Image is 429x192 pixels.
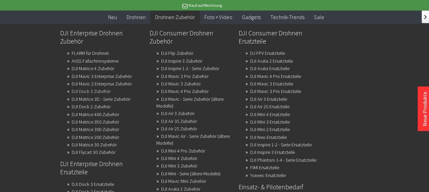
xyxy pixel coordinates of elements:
[72,48,109,58] a: FLARM für Drohnen
[250,48,285,58] a: DJ FPV Ersatzteile
[314,14,324,20] span: Sale
[161,48,193,58] a: DJI Flip Zubehör
[250,56,293,66] a: DJI Avata 2 Ersatzteile
[250,125,290,134] a: DJI Mini 2 Ersatzteile
[200,10,237,24] a: Foto + Video
[60,158,144,178] a: DJI Enterprise Drohnen Ersatzteile
[250,132,287,142] a: DJI Neo Ersatzteile
[250,110,290,119] a: DJI Mini 4 Ersatzteile
[250,147,295,157] a: DJI Inspire 3 Ersatzteile
[250,171,286,180] a: Yuneec Ersatzteile
[72,117,119,127] a: DJI Matrice 350 Zubehör
[161,64,219,73] a: DJI Inspire 1-2 - Serie Zubehör
[60,27,144,47] a: DJI Enterprise Drohnen Zubehör
[161,116,197,126] a: DJI Air 3S Zubehör
[161,56,202,66] a: DJI Inspire 3 Zubehör
[151,10,200,24] a: Drohnen Zubehör
[204,14,232,20] span: Foto + Video
[72,125,119,134] a: DJI Matrice 300 Zubehör
[161,154,197,163] a: DJI Mini 4 Zubehör
[72,86,111,96] a: DJI Dock 3 Zubehör
[250,64,289,73] a: DJI Avata Ersatzteile
[72,71,132,81] a: DJI Mavic 3 Enterprise Zubehör
[161,79,200,89] a: DJI Mavic 3 Zubehör
[250,86,301,96] a: DJI Mavic 3 Pro Ersatzteile
[72,132,119,142] a: DJI Matrice 200 Zubehör
[161,71,208,81] a: DJI Mavic 3 Pro Zubehör
[72,64,114,73] a: DJI Matrice 4 Zubehör
[250,140,312,149] a: DJI Inspire 1-2 - Serie Ersatzteile
[265,10,309,24] a: Technik-Trends
[250,117,290,127] a: DJI Mini 3 Ersatzteile
[149,27,233,47] a: DJI Consumer Drohnen Zubehör
[250,79,293,89] a: DJI Mavic 3 Ersatzteile
[108,14,117,20] span: Neu
[103,10,122,24] a: Neu
[309,10,329,24] a: Sale
[250,163,279,172] a: FIMI Ersatzteile
[250,102,289,111] a: DJI Air 2S Ersatzteile
[72,110,119,119] a: DJI Matrice 400 Zubehör
[72,79,132,89] a: DJI Mavic 2 Enterprise Zubehör
[156,131,229,148] a: DJI Mavic Air - Serie Zubehör (ältere Modelle)
[127,14,146,20] span: Drohnen
[72,102,111,111] a: DJI Dock 2 Zubehör
[122,10,151,24] a: Drohnen
[421,92,428,126] a: Neue Produkte
[161,176,206,186] a: DJI Mavic Mini Zubehör
[155,14,195,20] span: Drohnen Zubehör
[242,14,260,20] span: Gadgets
[161,146,205,156] a: DJI Mini 4 Pro Zubehör
[270,14,304,20] span: Technik-Trends
[72,179,114,189] a: DJI Dock 3 Ersatzteile
[250,94,287,104] a: DJI Air 3 Ersatzteile
[156,94,223,111] a: DJI Mavic - Serie Zubehör (ältere Modelle)
[161,109,194,118] a: DJI Air 3 Zubehör
[161,86,208,96] a: DJI Mavic 4 Pro Zubehör
[72,94,130,104] a: DJI Matrice 3D - Serie Zubehör
[72,56,118,66] a: AVSS Fallschirmsysteme
[424,15,427,19] span: 
[72,147,115,157] a: DJI Flycart 30 Zubehör
[250,71,301,81] a: DJI Mavic 4 Pro Ersatzteile
[161,124,197,133] a: DJI Air 2S Zubehör
[161,169,220,178] a: DJI Mini - Serie (ältere Modelle)
[237,10,265,24] a: Gadgets
[239,27,323,47] a: DJI Consumer Drohnen Ersatzteile
[250,155,316,165] a: DJI Phantom 1-4 - Serie Ersatzteile
[72,140,117,149] a: DJI Matrice 30 Zubehör
[161,161,197,171] a: DJI Mini 3 Zubehör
